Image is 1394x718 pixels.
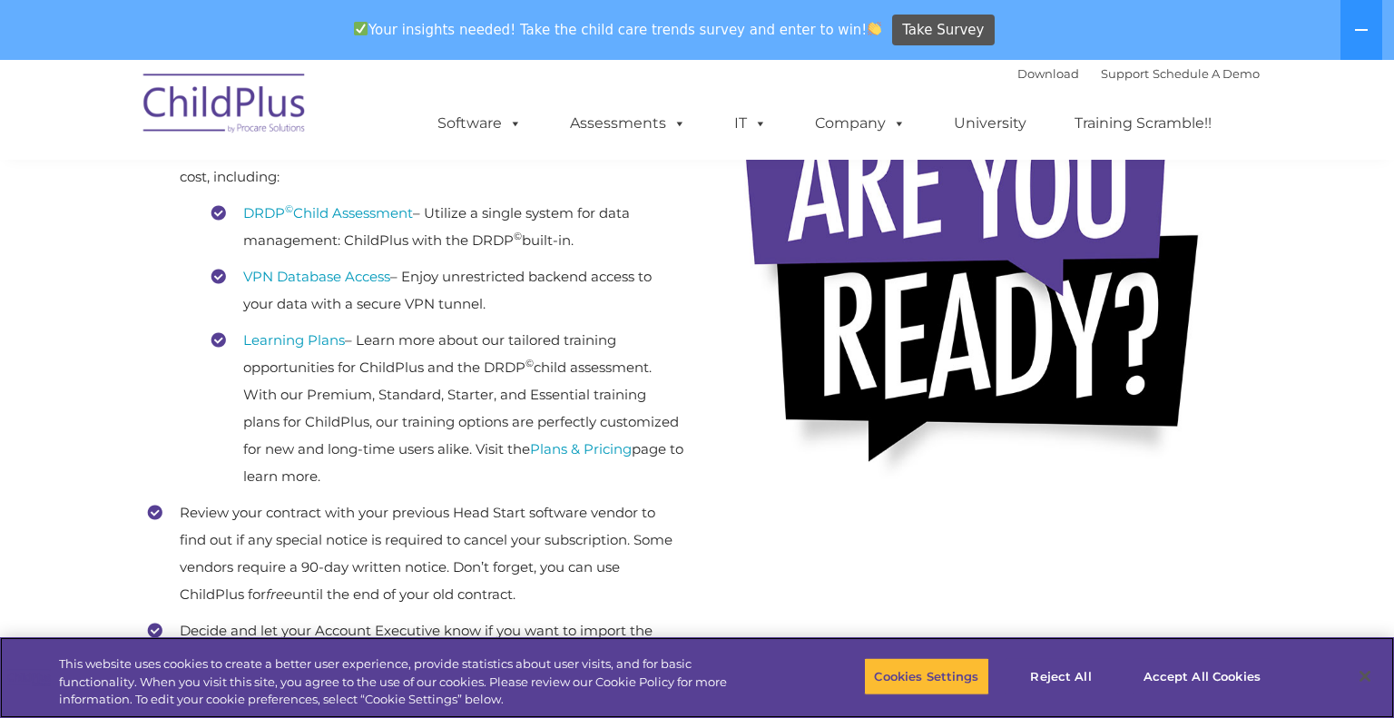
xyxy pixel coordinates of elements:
[243,268,390,285] a: VPN Database Access
[354,22,368,35] img: ✅
[243,204,413,221] a: DRDP©Child Assessment
[211,200,683,254] li: – Utilize a single system for data management: ChildPlus with the DRDP built-in.
[797,105,924,142] a: Company
[1153,66,1260,81] a: Schedule A Demo
[285,202,293,215] sup: ©
[902,15,984,46] span: Take Survey
[864,657,988,695] button: Cookies Settings
[530,440,632,457] a: Plans & Pricing
[148,109,683,490] li: Review the Order Form your Account Executive sent you to learn about the optional features that c...
[211,263,683,318] li: – Enjoy unrestricted backend access to your data with a secure VPN tunnel.
[716,105,785,142] a: IT
[724,70,1232,501] img: areyouready
[211,327,683,490] li: – Learn more about our tailored training opportunities for ChildPlus and the DRDP child assessmen...
[243,331,345,349] a: Learning Plans
[936,105,1045,142] a: University
[59,655,767,709] div: This website uses cookies to create a better user experience, provide statistics about user visit...
[1345,656,1385,696] button: Close
[1005,657,1118,695] button: Reject All
[1017,66,1260,81] font: |
[1056,105,1230,142] a: Training Scramble!!
[514,230,522,242] sup: ©
[1101,66,1149,81] a: Support
[868,22,881,35] img: 👏
[892,15,995,46] a: Take Survey
[266,585,292,603] em: free
[525,357,534,369] sup: ©
[552,105,704,142] a: Assessments
[1017,66,1079,81] a: Download
[148,499,683,608] li: Review your contract with your previous Head Start software vendor to find out if any special not...
[346,12,889,47] span: Your insights needed! Take the child care trends survey and enter to win!
[134,61,316,152] img: ChildPlus by Procare Solutions
[419,105,540,142] a: Software
[1134,657,1271,695] button: Accept All Cookies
